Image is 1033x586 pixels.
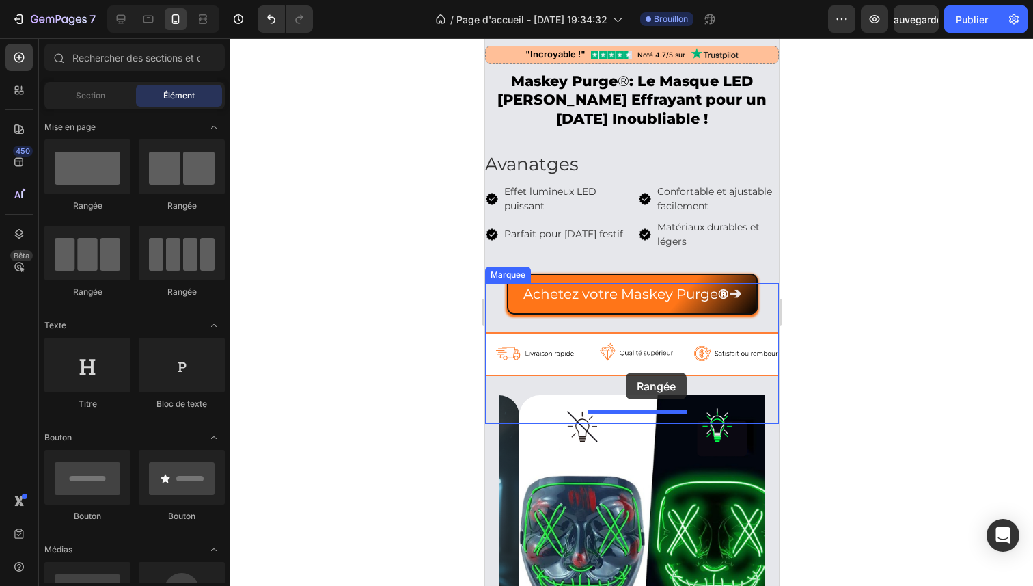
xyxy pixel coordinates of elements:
font: 7 [89,12,96,26]
font: Publier [956,14,988,25]
font: Sauvegarder [887,14,946,25]
font: Élément [163,90,195,101]
font: 450 [16,146,30,156]
font: Titre [79,399,97,409]
button: Sauvegarder [894,5,939,33]
font: Bouton [44,432,72,442]
font: Rangée [167,200,197,211]
font: Page d'accueil - [DATE] 19:34:32 [456,14,607,25]
font: Bloc de texte [156,399,207,409]
font: Médias [44,544,72,555]
font: Bêta [14,251,29,261]
div: Ouvrir Intercom Messenger [987,519,1019,552]
font: Bouton [74,511,101,521]
font: Rangée [73,287,102,297]
font: Mise en page [44,122,96,132]
iframe: Zone de conception [485,38,779,586]
button: 7 [5,5,102,33]
font: / [450,14,454,25]
font: Texte [44,320,66,330]
font: Section [76,90,105,101]
span: Basculer pour ouvrir [203,539,225,561]
div: Annuler/Rétablir [258,5,313,33]
input: Rechercher des sections et des éléments [44,44,225,71]
span: Basculer pour ouvrir [203,116,225,138]
font: Rangée [73,200,102,211]
font: Brouillon [654,14,688,24]
span: Basculer pour ouvrir [203,315,225,336]
span: Basculer pour ouvrir [203,427,225,449]
font: Rangée [167,287,197,297]
button: Publier [944,5,1000,33]
font: Bouton [168,511,195,521]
